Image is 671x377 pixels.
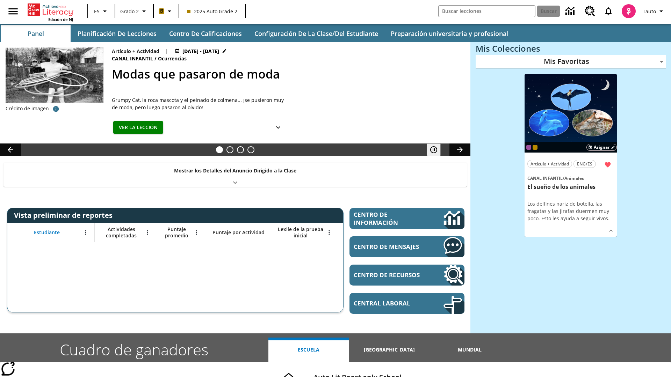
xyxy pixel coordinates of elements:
[577,160,592,168] span: ENG/ES
[349,338,429,362] button: [GEOGRAPHIC_DATA]
[586,144,617,151] button: Asignar Elegir fechas
[3,1,23,22] button: Abrir el menú lateral
[182,47,219,55] span: [DATE] - [DATE]
[156,5,176,17] button: Boost El color de la clase es anaranjado claro. Cambiar el color de la clase.
[354,243,423,251] span: Centro de mensajes
[349,236,464,257] a: Centro de mensajes
[580,2,599,21] a: Centro de recursos, Se abrirá en una pestaña nueva.
[531,160,569,168] span: Artículo + Actividad
[525,74,617,237] div: lesson details
[173,47,228,55] button: 19 jul - 30 jun Elegir fechas
[72,25,162,42] button: Planificación de lecciones
[601,158,614,171] button: Remover de Favoritas
[439,6,535,17] input: Buscar campo
[527,174,614,182] span: Tema: Canal Infantil/Animales
[573,160,596,168] button: ENG/ES
[28,2,73,22] div: Portada
[354,299,423,307] span: Central laboral
[160,226,193,239] span: Puntaje promedio
[28,3,73,17] a: Portada
[564,175,584,181] span: Animales
[142,227,153,238] button: Abrir menú
[49,103,63,115] button: Crédito de foto: PA Images/Alamy
[212,229,265,236] span: Puntaje por Actividad
[191,227,202,238] button: Abrir menú
[160,7,163,15] span: B
[14,210,116,220] span: Vista preliminar de reportes
[561,2,580,21] a: Centro de información
[165,47,168,55] span: |
[113,121,163,134] button: Ver la lección
[117,5,151,17] button: Grado: Grado 2, Elige un grado
[349,265,464,286] a: Centro de recursos, Se abrirá en una pestaña nueva.
[527,160,572,168] button: Artículo + Actividad
[527,200,614,222] div: Los delfines nariz de botella, las fragatas y las jirafas duermen muy poco. Esto les ayuda a segu...
[430,338,510,362] button: Mundial
[1,25,71,42] button: Panel
[275,226,326,239] span: Lexile de la prueba inicial
[112,55,154,62] span: Canal Infantil
[526,145,531,150] div: OL 2025 Auto Grade 3
[606,226,616,236] button: Ver más
[98,226,144,239] span: Actividades completadas
[427,143,441,156] button: Pausar
[154,55,157,62] span: /
[527,183,614,191] h3: El sueño de los animales
[226,146,233,153] button: Diapositiva 2 ¿Los autos del futuro?
[643,8,656,15] span: Tauto
[268,338,349,362] button: Escuela
[349,293,464,314] a: Central laboral
[533,145,537,150] div: New 2025 class
[112,96,287,111] div: Grumpy Cat, la roca mascota y el peinado de colmena... ¡se pusieron muy de moda, pero luego pasar...
[94,8,100,15] span: ES
[247,146,254,153] button: Diapositiva 4 Una idea, mucho trabajo
[158,55,188,62] span: Ocurrencias
[80,227,91,238] button: Abrir menú
[594,144,609,150] span: Asignar
[90,5,113,17] button: Lenguaje: ES, Selecciona un idioma
[271,121,285,134] button: Ver más
[622,4,636,18] img: avatar image
[599,2,618,20] a: Notificaciones
[354,210,420,227] span: Centro de información
[174,167,296,174] p: Mostrar los Detalles del Anuncio Dirigido a la Clase
[6,47,103,103] img: foto en blanco y negro de una chica haciendo girar unos hula-hulas en la década de 1950
[216,146,223,153] button: Diapositiva 1 Modas que pasaron de moda
[563,175,564,181] span: /
[476,44,666,53] h3: Mis Colecciones
[164,25,247,42] button: Centro de calificaciones
[112,47,159,55] p: Artículo + Actividad
[249,25,384,42] button: Configuración de la clase/del estudiante
[120,8,139,15] span: Grado 2
[449,143,470,156] button: Carrusel de lecciones, seguir
[324,227,334,238] button: Abrir menú
[527,175,563,181] span: Canal Infantil
[640,5,668,17] button: Perfil/Configuración
[48,17,73,22] span: Edición de NJ
[385,25,514,42] button: Preparación universitaria y profesional
[618,2,640,20] button: Escoja un nuevo avatar
[237,146,244,153] button: Diapositiva 3 ¿Cuál es la gran idea?
[354,271,423,279] span: Centro de recursos
[34,229,60,236] span: Estudiante
[3,163,467,187] div: Mostrar los Detalles del Anuncio Dirigido a la Clase
[427,143,448,156] div: Pausar
[349,208,464,229] a: Centro de información
[476,55,666,68] div: Mis Favoritas
[112,65,462,83] h2: Modas que pasaron de moda
[6,105,49,112] p: Crédito de imagen
[187,8,237,15] span: 2025 Auto Grade 2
